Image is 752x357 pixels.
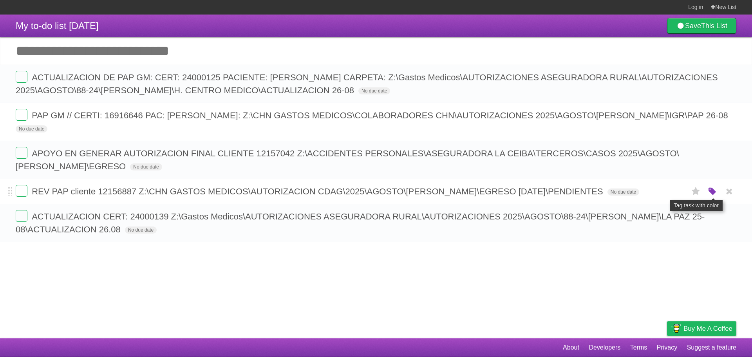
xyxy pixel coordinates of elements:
span: No due date [16,125,47,132]
label: Done [16,185,27,197]
span: No due date [130,163,162,170]
span: APOYO EN GENERAR AUTORIZACION FINAL CLIENTE 12157042 Z:\ACCIDENTES PERSONALES\ASEGURADORA LA CEIB... [16,149,679,171]
a: Suggest a feature [687,340,736,355]
label: Star task [689,185,703,198]
a: Developers [589,340,620,355]
b: This List [701,22,727,30]
a: Privacy [657,340,677,355]
span: ACTUALIZACION CERT: 24000139 Z:\Gastos Medicos\AUTORIZACIONES ASEGURADORA RURAL\AUTORIZACIONES 20... [16,212,705,234]
span: No due date [607,188,639,196]
label: Done [16,71,27,83]
a: About [563,340,579,355]
label: Done [16,147,27,159]
span: No due date [125,227,157,234]
span: ACTUALIZACION DE PAP GM: CERT: 24000125 PACIENTE: [PERSON_NAME] CARPETA: Z:\Gastos Medicos\AUTORI... [16,72,718,95]
span: PAP GM // CERTI: 16916646 PAC: [PERSON_NAME]: Z:\CHN GASTOS MEDICOS\COLABORADORES CHN\AUTORIZACIO... [32,111,730,120]
span: REV PAP cliente 12156887 Z:\CHN GASTOS MEDICOS\AUTORIZACION CDAG\2025\AGOSTO\[PERSON_NAME]\EGRESO... [32,187,605,196]
span: My to-do list [DATE] [16,20,99,31]
label: Done [16,210,27,222]
a: SaveThis List [667,18,736,34]
span: Buy me a coffee [683,322,732,335]
a: Buy me a coffee [667,321,736,336]
label: Done [16,109,27,121]
img: Buy me a coffee [671,322,681,335]
span: No due date [358,87,390,94]
a: Terms [630,340,647,355]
